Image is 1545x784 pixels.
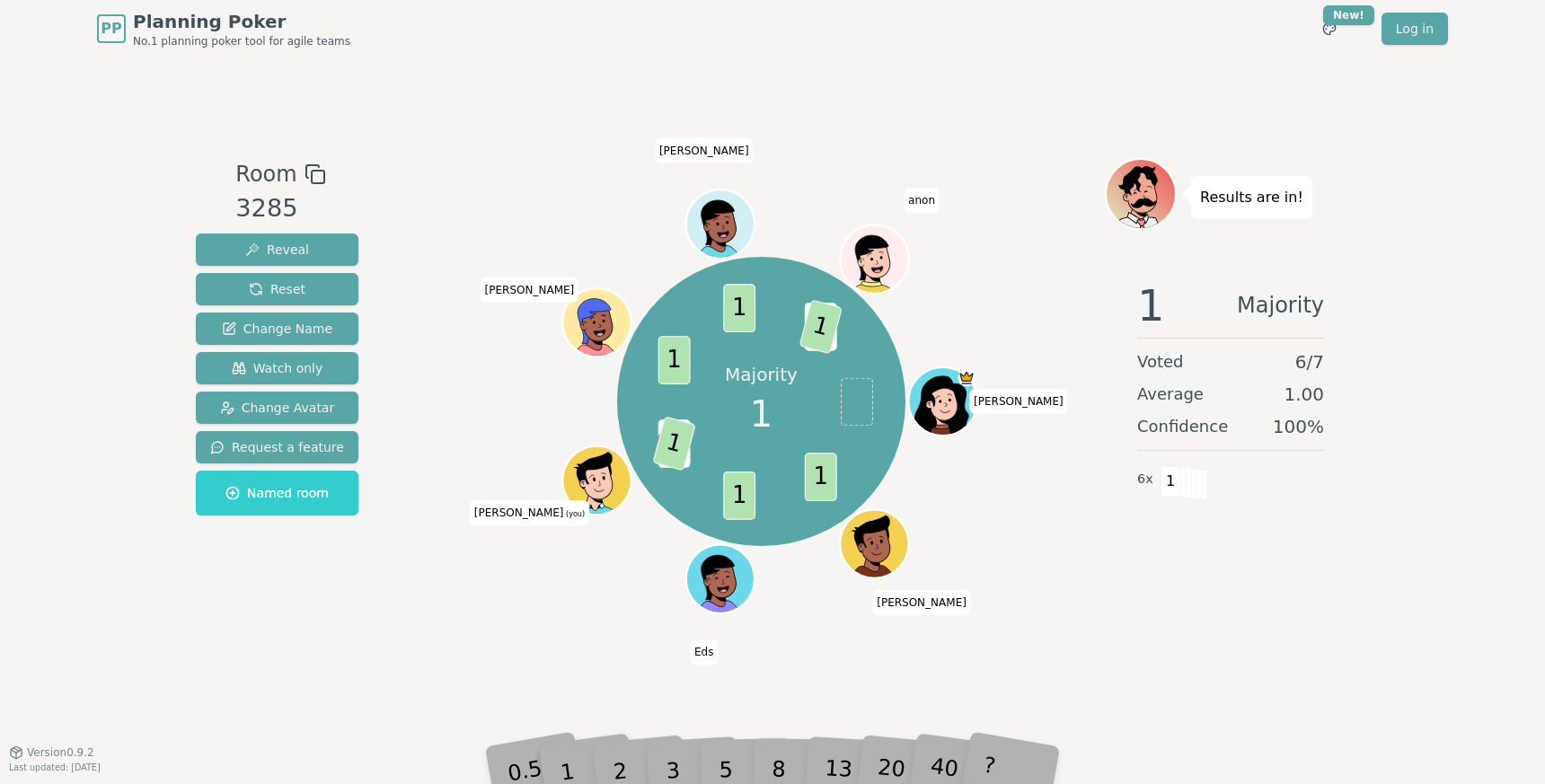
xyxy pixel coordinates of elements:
span: Room [235,158,296,190]
span: 1 [805,453,837,501]
div: 3285 [235,190,325,227]
span: Version 0.9.2 [27,745,94,760]
span: 1 [799,299,843,354]
span: 1 [653,416,697,471]
span: 100 % [1273,414,1324,439]
button: Reset [196,273,358,305]
p: Results are in! [1200,185,1303,210]
span: Change Name [222,320,332,338]
button: Click to change your avatar [565,448,630,513]
span: 1 [1137,284,1165,327]
span: Request a feature [210,438,344,456]
span: 1 [658,336,691,384]
a: Log in [1382,13,1448,45]
span: Click to change your name [904,188,940,213]
span: No.1 planning poker tool for agile teams [133,34,350,48]
button: Watch only [196,352,358,384]
button: Version0.9.2 [9,745,94,760]
span: 1 [1161,466,1181,497]
span: Voted [1137,349,1184,374]
button: New! [1313,13,1346,45]
span: Named room [225,484,329,502]
span: Click to change your name [655,138,754,163]
span: PP [101,18,121,40]
span: Click to change your name [872,590,971,615]
button: Named room [196,471,358,515]
button: Reveal [196,233,358,266]
span: Last updated: [DATE] [9,762,101,772]
span: Click to change your name [481,277,579,303]
span: 1 [750,387,772,441]
p: Majority [725,362,798,387]
span: Majority [1237,284,1324,327]
button: Change Name [196,313,358,345]
a: PPPlanning PokerNo.1 planning poker tool for agile teams [97,9,350,48]
div: New! [1323,5,1374,25]
span: Planning Poker [133,9,350,34]
span: vanik is the host [958,369,976,386]
span: Watch only [232,359,323,377]
span: Average [1137,382,1204,407]
span: Reveal [245,241,309,259]
span: 1 [724,284,756,332]
span: 6 / 7 [1295,349,1324,374]
button: Request a feature [196,431,358,463]
span: 1 [724,471,756,520]
span: 6 x [1137,470,1153,489]
span: Reset [249,280,305,298]
button: Change Avatar [196,392,358,424]
span: Click to change your name [690,640,718,665]
span: 1.00 [1284,382,1324,407]
span: Change Avatar [220,399,335,417]
span: Confidence [1137,414,1228,439]
span: (you) [564,511,586,519]
span: Click to change your name [470,501,589,526]
span: Click to change your name [969,389,1068,414]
